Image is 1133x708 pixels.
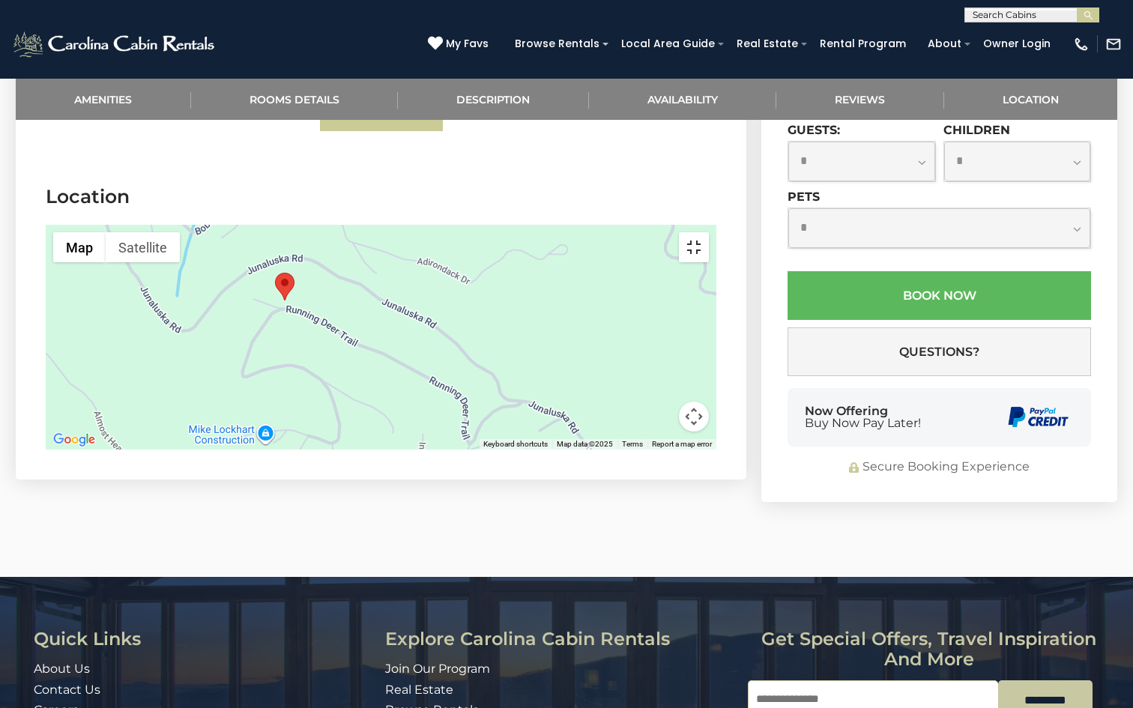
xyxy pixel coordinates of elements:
[788,327,1091,376] button: Questions?
[385,683,453,697] a: Real Estate
[788,123,840,137] label: Guests:
[622,440,643,448] a: Terms (opens in new tab)
[385,629,737,649] h3: Explore Carolina Cabin Rentals
[34,629,374,649] h3: Quick Links
[679,402,709,432] button: Map camera controls
[805,417,921,429] span: Buy Now Pay Later!
[788,271,1091,320] button: Book Now
[16,79,191,120] a: Amenities
[776,79,944,120] a: Reviews
[507,32,607,55] a: Browse Rentals
[191,79,399,120] a: Rooms Details
[652,440,712,448] a: Report a map error
[385,662,490,676] a: Join Our Program
[106,232,180,262] button: Show satellite imagery
[943,123,1010,137] label: Children
[398,79,589,120] a: Description
[275,273,294,300] div: Longview Lodge
[34,662,90,676] a: About Us
[679,232,709,262] button: Toggle fullscreen view
[788,190,820,204] label: Pets
[729,32,806,55] a: Real Estate
[788,459,1091,476] div: Secure Booking Experience
[49,430,99,450] img: Google
[976,32,1058,55] a: Owner Login
[944,79,1118,120] a: Location
[483,439,548,450] button: Keyboard shortcuts
[11,29,219,59] img: White-1-2.png
[557,440,613,448] span: Map data ©2025
[614,32,722,55] a: Local Area Guide
[53,232,106,262] button: Show street map
[34,683,100,697] a: Contact Us
[446,36,489,52] span: My Favs
[920,32,969,55] a: About
[812,32,913,55] a: Rental Program
[748,629,1111,669] h3: Get special offers, travel inspiration and more
[589,79,777,120] a: Availability
[428,36,492,52] a: My Favs
[1073,36,1090,52] img: phone-regular-white.png
[805,405,921,429] div: Now Offering
[46,184,716,210] h3: Location
[49,430,99,450] a: Open this area in Google Maps (opens a new window)
[1105,36,1122,52] img: mail-regular-white.png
